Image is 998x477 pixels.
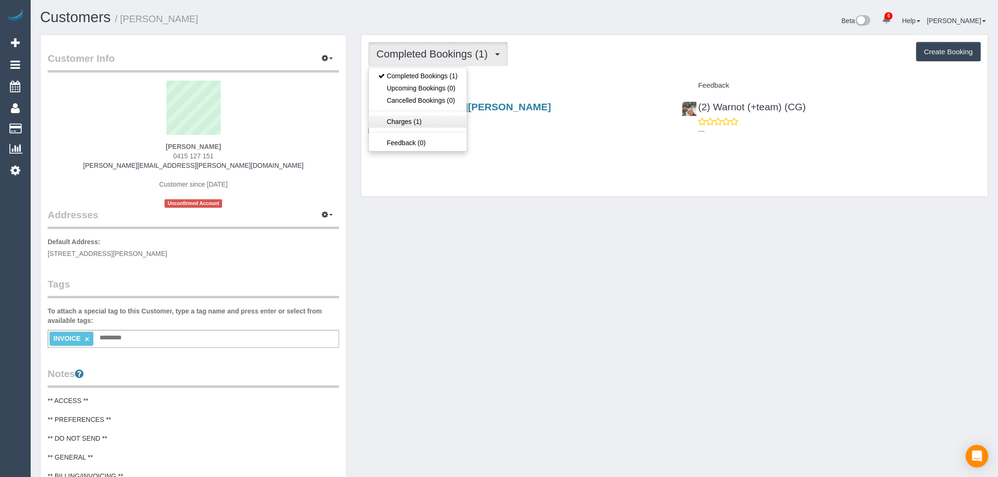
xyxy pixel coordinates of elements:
a: Customers [40,9,111,25]
p: One Time Cleaning [368,126,667,135]
a: Upcoming Bookings (0) [369,82,467,94]
img: New interface [855,15,871,27]
img: (2) Warnot (+team) (CG) [682,102,697,116]
span: [STREET_ADDRESS][PERSON_NAME] [48,250,167,257]
legend: Tags [48,277,339,298]
a: Help [902,17,921,25]
span: 6 [885,12,893,20]
a: Beta [842,17,871,25]
a: × [85,335,89,343]
p: --- [699,126,981,136]
a: Cancelled Bookings (0) [369,94,467,107]
div: Open Intercom Messenger [966,445,989,468]
a: Charges (1) [369,115,467,128]
small: / [PERSON_NAME] [115,14,199,24]
span: Completed Bookings (1) [376,48,492,60]
button: Completed Bookings (1) [368,42,508,66]
label: Default Address: [48,237,100,247]
h4: Feedback [682,82,981,90]
legend: Notes [48,367,339,388]
span: 0415 127 151 [173,152,214,160]
a: [PERSON_NAME] [927,17,986,25]
strong: [PERSON_NAME] [166,143,221,150]
span: Unconfirmed Account [165,199,222,207]
a: (2) Warnot (+team) (CG) [682,101,807,112]
button: Create Booking [916,42,981,62]
legend: Customer Info [48,51,339,73]
span: Customer since [DATE] [159,181,228,188]
a: Feedback (0) [369,137,467,149]
label: To attach a special tag to this Customer, type a tag name and press enter or select from availabl... [48,306,339,325]
a: 6 [877,9,896,30]
h4: Service [368,82,667,90]
span: INVOICE [53,335,81,342]
a: [PERSON_NAME][EMAIL_ADDRESS][PERSON_NAME][DOMAIN_NAME] [83,162,304,169]
a: Completed Bookings (1) [369,70,467,82]
h4: Full home clean - Quoted [368,139,667,147]
img: Automaid Logo [6,9,25,23]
